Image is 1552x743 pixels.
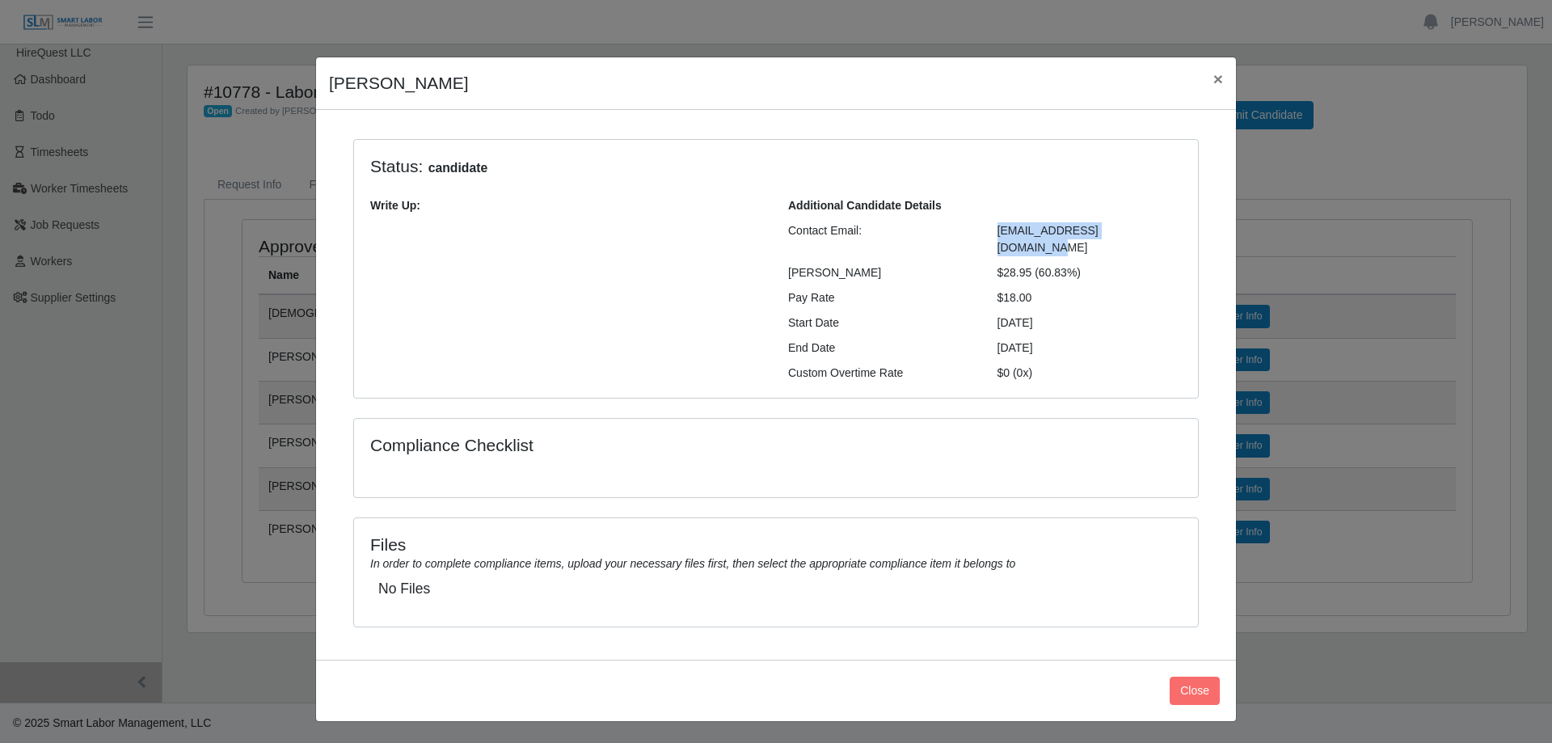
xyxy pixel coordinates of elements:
div: End Date [776,340,985,357]
div: [DATE] [985,315,1195,331]
div: $18.00 [985,289,1195,306]
span: [DATE] [997,341,1033,354]
b: Additional Candidate Details [788,199,942,212]
h4: Compliance Checklist [370,435,903,455]
i: In order to complete compliance items, upload your necessary files first, then select the appropr... [370,557,1015,570]
div: Contact Email: [776,222,985,256]
span: × [1213,70,1223,88]
h4: Files [370,534,1182,555]
h5: No Files [378,580,1174,597]
b: Write Up: [370,199,420,212]
h4: [PERSON_NAME] [329,70,469,96]
span: $0 (0x) [997,366,1033,379]
div: Pay Rate [776,289,985,306]
button: Close [1200,57,1236,100]
button: Close [1170,677,1220,705]
div: Custom Overtime Rate [776,365,985,382]
span: candidate [423,158,492,178]
div: Start Date [776,315,985,331]
div: [PERSON_NAME] [776,264,985,281]
div: $28.95 (60.83%) [985,264,1195,281]
h4: Status: [370,156,973,178]
span: [EMAIL_ADDRESS][DOMAIN_NAME] [997,224,1099,254]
